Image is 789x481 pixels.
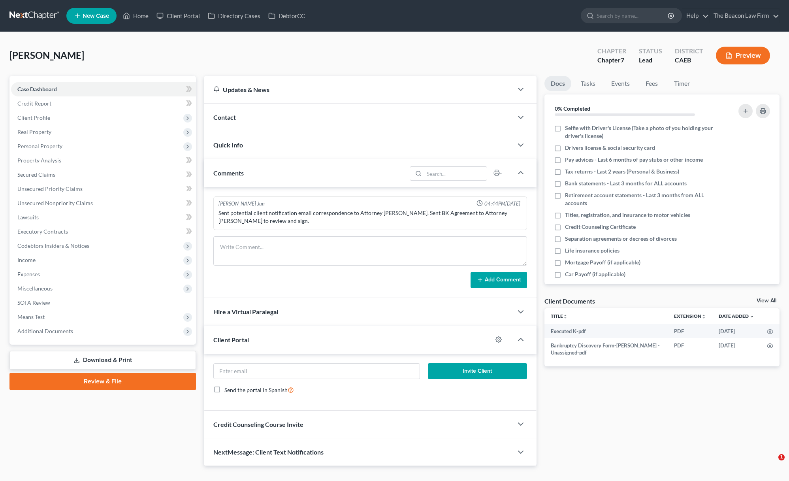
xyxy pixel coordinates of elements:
a: View All [757,298,776,304]
span: 7 [621,56,624,64]
a: Client Portal [153,9,204,23]
a: Directory Cases [204,9,264,23]
span: Retirement account statements - Last 3 months from ALL accounts [565,191,714,207]
a: Property Analysis [11,153,196,168]
a: Home [119,9,153,23]
span: Separation agreements or decrees of divorces [565,235,677,243]
div: Chapter [597,56,626,65]
div: Chapter [597,47,626,56]
span: Credit Counseling Certificate [565,223,636,231]
td: Executed K-pdf [544,324,668,338]
button: Add Comment [471,272,527,289]
span: Income [17,257,36,263]
span: Unsecured Nonpriority Claims [17,200,93,206]
i: unfold_more [563,314,568,319]
span: Real Property [17,128,51,135]
span: Executory Contracts [17,228,68,235]
span: New Case [83,13,109,19]
a: Download & Print [9,351,196,370]
span: Credit Report [17,100,51,107]
span: Personal Property [17,143,62,149]
span: Quick Info [213,141,243,149]
span: Selfie with Driver's License (Take a photo of you holding your driver's license) [565,124,714,140]
span: Property Analysis [17,157,61,164]
strong: 0% Completed [555,105,590,112]
span: Mortgage Payoff (if applicable) [565,258,640,266]
div: Lead [639,56,662,65]
a: Review & File [9,373,196,390]
td: [DATE] [712,324,761,338]
button: Preview [716,47,770,64]
a: Docs [544,76,571,91]
span: Miscellaneous [17,285,53,292]
div: CAEB [675,56,703,65]
span: Expenses [17,271,40,277]
td: [DATE] [712,338,761,360]
span: NextMessage: Client Text Notifications [213,448,324,456]
a: Timer [668,76,696,91]
div: District [675,47,703,56]
a: DebtorCC [264,9,309,23]
span: Additional Documents [17,328,73,334]
div: [PERSON_NAME] Jun [218,200,265,207]
i: expand_more [749,314,754,319]
span: Pay advices - Last 6 months of pay stubs or other income [565,156,703,164]
input: Search by name... [597,8,669,23]
span: Client Profile [17,114,50,121]
a: Fees [639,76,665,91]
span: Secured Claims [17,171,55,178]
a: Date Added expand_more [719,313,754,319]
input: Enter email [214,364,419,379]
td: Bankruptcy Discovery Form-[PERSON_NAME] - Unassigned-pdf [544,338,668,360]
div: Status [639,47,662,56]
div: Sent potential client notification email correspondence to Attorney [PERSON_NAME]. Sent BK Agreem... [218,209,522,225]
span: 04:44PM[DATE] [484,200,520,207]
button: Invite Client [428,363,527,379]
span: Client Portal [213,336,249,343]
a: Tasks [574,76,602,91]
span: Means Test [17,313,45,320]
span: Hire a Virtual Paralegal [213,308,278,315]
span: Lawsuits [17,214,39,221]
span: Drivers license & social security card [565,144,655,152]
div: Updates & News [213,85,503,94]
a: Help [682,9,709,23]
a: The Beacon Law Firm [710,9,779,23]
a: Executory Contracts [11,224,196,239]
iframe: Intercom live chat [762,454,781,473]
td: PDF [668,338,712,360]
a: Unsecured Priority Claims [11,182,196,196]
i: unfold_more [701,314,706,319]
a: Unsecured Nonpriority Claims [11,196,196,210]
span: Unsecured Priority Claims [17,185,83,192]
a: SOFA Review [11,296,196,310]
div: Client Documents [544,297,595,305]
a: Lawsuits [11,210,196,224]
span: Send the portal in Spanish [224,387,288,393]
span: [PERSON_NAME] [9,49,84,61]
a: Credit Report [11,96,196,111]
span: Comments [213,169,244,177]
span: Tax returns - Last 2 years (Personal & Business) [565,168,679,175]
span: SOFA Review [17,299,50,306]
span: Case Dashboard [17,86,57,92]
span: Codebtors Insiders & Notices [17,242,89,249]
a: Extensionunfold_more [674,313,706,319]
span: Titles, registration, and insurance to motor vehicles [565,211,690,219]
a: Events [605,76,636,91]
a: Case Dashboard [11,82,196,96]
span: Bank statements - Last 3 months for ALL accounts [565,179,687,187]
td: PDF [668,324,712,338]
a: Titleunfold_more [551,313,568,319]
span: Contact [213,113,236,121]
span: Car Payoff (if applicable) [565,270,625,278]
span: 1 [778,454,785,460]
input: Search... [424,167,487,180]
a: Secured Claims [11,168,196,182]
span: Credit Counseling Course Invite [213,421,303,428]
span: Life insurance policies [565,247,620,255]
